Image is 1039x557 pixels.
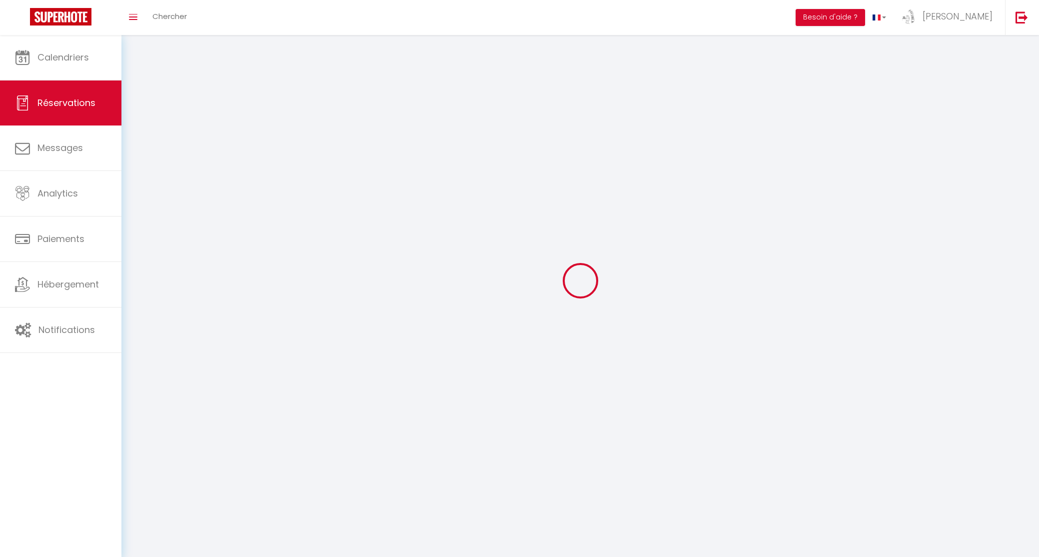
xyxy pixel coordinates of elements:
span: Chercher [152,11,187,21]
img: Super Booking [30,8,91,25]
span: Messages [37,141,83,154]
span: Analytics [37,187,78,199]
button: Besoin d'aide ? [796,9,865,26]
span: Hébergement [37,278,99,290]
span: Réservations [37,96,95,109]
span: Paiements [37,232,84,245]
img: logout [1016,11,1028,23]
span: Calendriers [37,51,89,63]
span: Notifications [38,323,95,336]
span: [PERSON_NAME] [923,10,993,22]
img: ... [901,9,916,24]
